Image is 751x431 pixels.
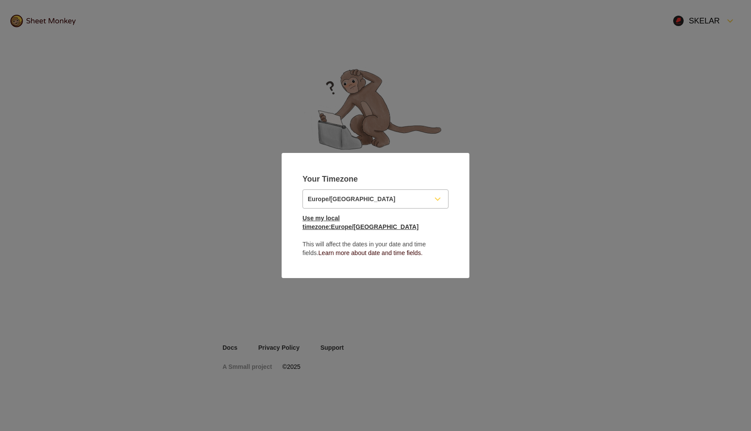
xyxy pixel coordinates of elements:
h4: Your Timezone [302,174,449,184]
a: Learn more about date and time fields. [319,249,423,256]
a: Use my local timezone: Europe/[GEOGRAPHIC_DATA] [302,215,419,230]
svg: FormDown [432,194,443,204]
p: This will affect the dates in your date and time fields. [302,214,449,257]
button: Select Timezone; Selected: Europe/Kiev [302,189,449,209]
input: Select Timezone [303,190,427,208]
